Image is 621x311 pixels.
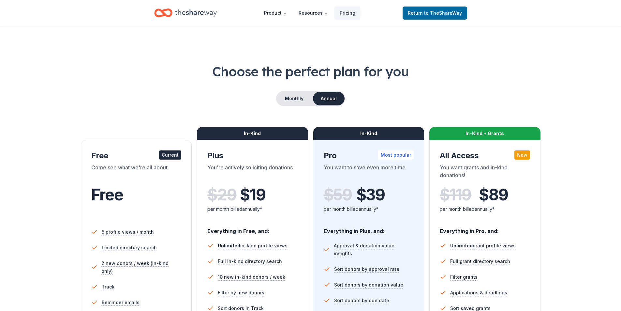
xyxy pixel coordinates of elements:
span: Filter grants [450,273,478,281]
div: per month billed annually* [324,205,414,213]
span: Unlimited [450,243,473,248]
div: In-Kind [197,127,308,140]
div: Everything in Free, and: [207,222,298,235]
button: Product [259,7,292,20]
div: Everything in Plus, and: [324,222,414,235]
div: In-Kind [313,127,424,140]
span: Track [102,283,114,291]
span: $ 89 [479,186,508,204]
span: in-kind profile views [218,243,288,248]
span: $ 39 [356,186,385,204]
div: Come see what we're all about. [91,163,182,182]
a: Returnto TheShareWay [403,7,467,20]
span: Reminder emails [102,299,140,306]
span: 2 new donors / week (in-kind only) [101,259,181,275]
span: Sort donors by donation value [334,281,403,289]
div: Everything in Pro, and: [440,222,530,235]
a: Home [154,5,217,21]
span: grant profile views [450,243,516,248]
span: Applications & deadlines [450,289,507,297]
span: Limited directory search [102,244,157,252]
span: to TheShareWay [424,10,462,16]
span: Sort donors by due date [334,297,389,304]
span: Free [91,185,123,204]
div: per month billed annually* [440,205,530,213]
a: Pricing [334,7,361,20]
button: Resources [293,7,333,20]
div: All Access [440,150,530,161]
div: Pro [324,150,414,161]
div: You want to save even more time. [324,163,414,182]
span: Full grant directory search [450,257,510,265]
span: 5 profile views / month [102,228,154,236]
span: $ 19 [240,186,265,204]
nav: Main [259,5,361,21]
div: Current [159,150,181,160]
span: Approval & donation value insights [334,242,414,257]
span: Sort donors by approval rate [334,265,399,273]
span: Return [408,9,462,17]
div: In-Kind + Grants [429,127,540,140]
span: Full in-kind directory search [218,257,282,265]
span: Filter by new donors [218,289,264,297]
h1: Choose the perfect plan for you [26,62,595,81]
div: Most popular [378,150,414,160]
div: New [514,150,530,160]
div: You're actively soliciting donations. [207,163,298,182]
span: Unlimited [218,243,240,248]
div: Free [91,150,182,161]
div: per month billed annually* [207,205,298,213]
button: Monthly [277,92,312,105]
div: Plus [207,150,298,161]
div: You want grants and in-kind donations! [440,163,530,182]
span: 10 new in-kind donors / week [218,273,285,281]
button: Annual [313,92,345,105]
